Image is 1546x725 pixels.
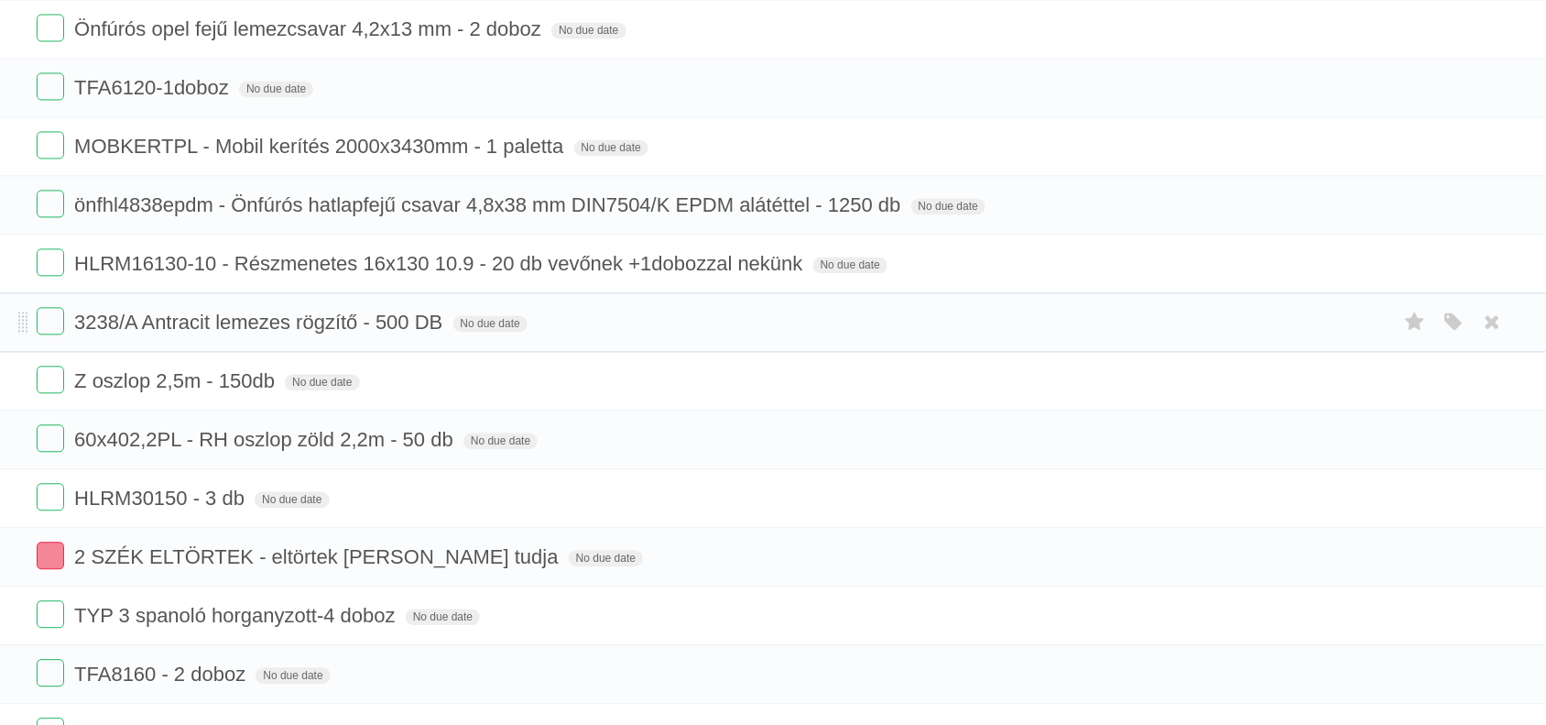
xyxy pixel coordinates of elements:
span: TFA8160 - 2 doboz [74,664,250,687]
span: MOBKERTPL - Mobil kerítés 2000x3430mm - 1 paletta [74,136,568,159]
span: No due date [453,316,528,333]
span: No due date [463,434,538,450]
label: Done [37,249,64,277]
span: 60x402,2PL - RH oszlop zöld 2,2m - 50 db [74,429,458,452]
span: No due date [406,610,480,626]
span: 3238/A Antracit lemezes rögzítő - 500 DB [74,312,447,335]
span: No due date [551,23,626,39]
label: Done [37,73,64,101]
label: Done [37,15,64,42]
span: HLRM16130-10 - Részmenetes 16x130 10.9 - 20 db vevőnek +1dobozzal nekünk [74,253,808,276]
span: önfhl4838epdm - Önfúrós hatlapfejű csavar 4,8x38 mm DIN7504/K EPDM alátéttel - 1250 db [74,194,906,217]
span: No due date [256,668,330,685]
label: Done [37,132,64,159]
label: Done [37,367,64,394]
label: Done [37,191,64,218]
span: TFA6120-1doboz [74,77,234,100]
span: No due date [239,82,313,98]
span: No due date [285,375,359,391]
span: HLRM30150 - 3 db [74,488,249,511]
label: Done [37,484,64,511]
span: Z oszlop 2,5m - 150db [74,370,279,393]
span: 2 SZÉK ELTÖRTEK - eltörtek [PERSON_NAME] tudja [74,546,563,569]
span: No due date [911,199,985,215]
label: Done [37,543,64,570]
span: No due date [569,551,643,567]
span: Önfúrós opel fejű lemezcsavar 4,2x13 mm - 2 doboz [74,18,546,41]
label: Done [37,308,64,335]
span: No due date [255,492,329,509]
label: Done [37,660,64,687]
span: TYP 3 spanoló horganyzott-4 doboz [74,605,400,628]
label: Done [37,601,64,629]
span: No due date [574,140,648,157]
label: Done [37,425,64,453]
span: No due date [813,258,887,274]
label: Star task [1398,308,1432,338]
